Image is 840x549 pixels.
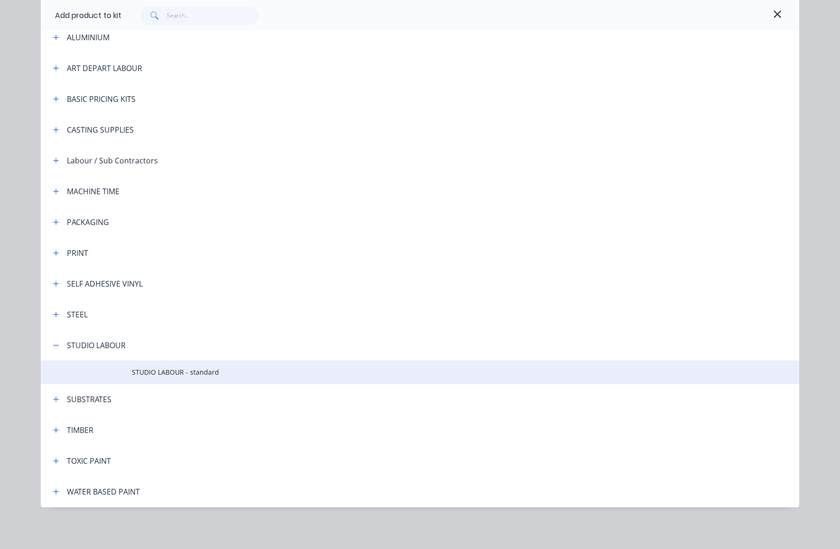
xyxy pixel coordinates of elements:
[67,455,111,467] div: TOXIC PAINT
[67,394,111,405] div: SUBSTRATES
[67,124,134,135] div: CASTING SUPPLIES
[67,424,93,436] div: TIMBER
[67,155,158,166] div: Labour / Sub Contractors
[67,309,88,320] div: STEEL
[67,247,88,259] div: PRINT
[67,93,136,105] div: BASIC PRICING KITS
[67,186,119,197] div: MACHINE TIME
[132,367,666,377] span: STUDIO LABOUR - standard
[55,10,121,21] div: Add product to kit
[67,63,142,74] div: ART DEPART LABOUR
[67,278,143,289] div: SELF ADHESIVE VINYL
[67,486,140,497] div: WATER BASED PAINT
[67,340,126,351] div: STUDIO LABOUR
[67,216,109,228] div: PACKAGING
[167,6,259,25] input: Search...
[67,32,110,43] div: ALUMINIUM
